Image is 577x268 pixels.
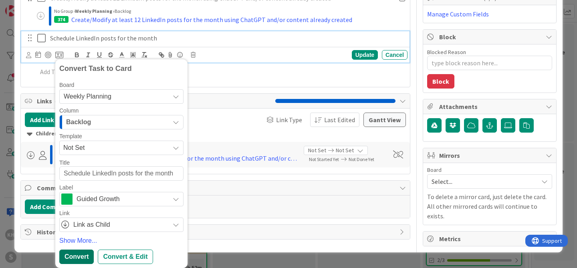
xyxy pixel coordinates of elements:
[59,166,184,181] textarea: Schedule LinkedIn posts for the month
[63,143,163,153] span: Not Set
[37,183,395,193] span: Comments
[382,50,408,60] div: Cancel
[276,115,302,125] span: Link Type
[59,185,73,190] span: Label
[54,8,75,14] span: No Group ›
[363,113,406,127] button: Gantt View
[77,193,165,205] span: Guided Growth
[439,151,542,160] span: Mirrors
[50,34,404,43] p: Schedule LinkedIn posts for the month
[59,82,74,88] span: Board
[64,93,111,100] span: Weekly Planning
[98,250,153,264] div: Convert & Edit
[37,96,271,106] span: Links
[336,146,354,155] span: Not Set
[59,108,79,113] span: Column
[427,10,489,18] a: Manage Custom Fields
[75,8,115,14] b: Weekly Planning ›
[25,113,69,127] button: Add Link
[115,8,131,14] span: Backlog
[427,192,552,221] p: To delete a mirror card, just delete the card. All other mirrored cards will continue to exists.
[432,176,534,187] span: Select...
[324,115,355,125] span: Last Edited
[310,113,359,127] button: Last Edited
[349,156,374,162] span: Not Done Yet
[309,156,339,162] span: Not Started Yet
[54,97,62,105] span: ( 2 )
[17,1,36,11] span: Support
[427,74,454,89] button: Block
[439,32,542,42] span: Block
[59,159,70,166] label: Title
[71,15,352,24] div: Create/Modify at least 12 LinkedIn posts for the month using ChatGPT and/or content already created
[352,50,378,60] div: Update
[59,63,184,74] div: Convert Task to Card
[427,48,466,56] label: Blocked Reason
[439,102,542,111] span: Attachments
[59,236,184,246] a: Show More...
[59,250,94,264] div: Convert
[59,133,82,139] span: Template
[59,115,184,129] button: Backlog
[427,167,442,173] span: Board
[439,234,542,244] span: Metrics
[54,16,69,23] div: 374
[59,210,70,216] span: Link
[73,219,165,230] span: Link as Child
[27,129,404,138] div: Children
[66,117,91,127] span: Backlog
[37,227,395,237] span: History
[25,199,77,214] button: Add Comment
[308,146,326,155] span: Not Set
